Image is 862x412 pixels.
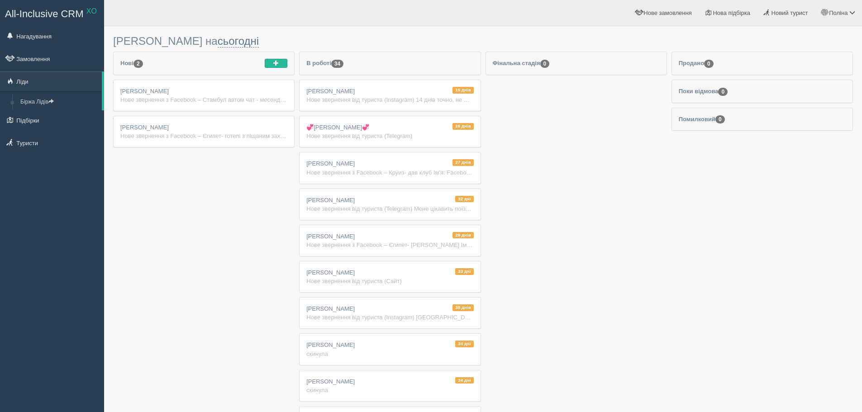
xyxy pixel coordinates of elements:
span: All-Inclusive CRM [5,8,84,19]
span: [PERSON_NAME] [306,88,355,95]
span: 0 [704,60,714,68]
div: Нове звернення від туриста (Telegram) [306,132,473,140]
span: [PERSON_NAME] [306,341,355,348]
div: Нове звернення з Facebook – Єгипет- готелі з піщаним заходом Ім'я: Facebook [PHONE_NUMBER] Телефо... [120,132,287,140]
span: Нове замовлення [643,9,691,16]
span: Поки відмова [679,88,728,95]
span: 2 [133,60,143,68]
span: В роботі [306,60,343,66]
a: сьогодні [218,35,259,47]
sup: XO [86,7,97,15]
span: 38 днів [452,304,473,311]
span: 💞[PERSON_NAME]💞 [306,124,369,131]
span: [PERSON_NAME] [306,160,355,167]
span: [PERSON_NAME] [306,269,355,276]
span: [PERSON_NAME] [306,233,355,240]
span: [PERSON_NAME] [120,124,169,131]
span: 27 днів [452,159,473,166]
div: Нове звернення з Facebook – Круиз- дав клуб Ім'я: Facebook [PHONE_NUMBER] Телефон: [PHONE_NUMBER]... [306,168,473,177]
div: Нове звернення від туриста (Сайт) [306,277,473,285]
span: 32 дні [455,196,473,203]
div: Нове звернення з Facebook – Стамбул автом чат - месенджер, тел Ім'я: Facebook [PHONE_NUMBER] Теле... [120,95,287,104]
span: 0 [540,60,550,68]
h3: [PERSON_NAME] на [113,35,853,47]
span: Нова підбірка [713,9,750,16]
div: скинула [306,386,473,394]
span: [PERSON_NAME] [306,378,355,385]
span: 0 [718,88,728,96]
span: Новий турист [772,9,808,16]
span: 0 [715,115,725,123]
span: 33 дні [455,268,473,275]
span: 29 днів [452,232,473,239]
span: Помилковий [679,116,725,123]
span: Фінальна стадія [493,60,550,66]
span: 34 дні [455,341,473,347]
div: Нове звернення від туриста (Telegram) Мене цікавить поїздка в [GEOGRAPHIC_DATA] Але Це Буде ділов... [306,204,473,213]
span: [PERSON_NAME] [306,197,355,204]
div: Нове звернення від туриста (Instagram) 14 днів точно, не менше [306,95,473,104]
span: Нові [120,60,143,66]
div: Нове звернення з Facebook – Єгипет- [PERSON_NAME] Ім'я: Facebook [PHONE_NUMBER] Телефон: [PHONE_N... [306,241,473,249]
span: Поліна [829,9,848,16]
div: скинула [306,350,473,358]
span: [PERSON_NAME] [306,305,355,312]
span: Продано [679,60,714,66]
span: 19 днів [452,87,473,94]
div: Нове звернення від туриста (Instagram) [GEOGRAPHIC_DATA] ріу [306,313,473,322]
a: Біржа Лідів [16,94,102,110]
span: [PERSON_NAME] [120,88,169,95]
span: 34 дні [455,377,473,384]
span: 34 [331,60,343,68]
a: All-Inclusive CRM XO [0,0,104,25]
span: 26 днів [452,123,473,130]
